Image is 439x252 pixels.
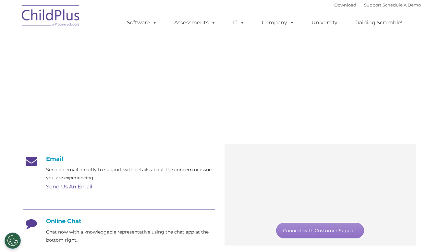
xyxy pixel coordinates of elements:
a: Assessments [168,16,222,29]
p: Send an email directly to support with details about the concern or issue you are experiencing. [46,166,215,182]
img: ChildPlus by Procare Solutions [18,0,83,33]
a: Software [120,16,164,29]
a: IT [226,16,251,29]
p: Chat now with a knowledgable representative using the chat app at the bottom right. [46,228,215,244]
h4: Email [23,155,215,162]
button: Cookies Settings [5,233,21,249]
a: Schedule A Demo [383,2,421,7]
font: | [334,2,421,7]
a: Company [255,16,301,29]
a: Support [364,2,381,7]
a: University [305,16,344,29]
a: Connect with Customer Support [276,223,364,238]
a: Training Scramble!! [348,16,410,29]
a: Download [334,2,356,7]
h4: Online Chat [23,218,215,225]
a: Send Us An Email [46,184,92,190]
